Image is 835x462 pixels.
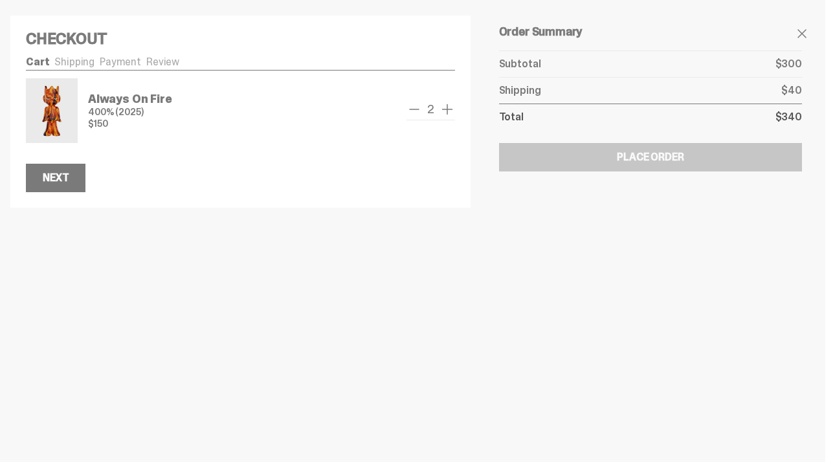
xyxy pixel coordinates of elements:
a: Cart [26,55,49,69]
p: Total [499,112,524,122]
button: add one [440,102,455,117]
p: $40 [781,85,802,96]
h4: Checkout [26,31,455,47]
h5: Order Summary [499,26,802,38]
a: Shipping [54,55,95,69]
p: Always On Fire [88,93,172,105]
button: Place Order [499,143,802,171]
p: $150 [88,119,172,128]
p: Subtotal [499,59,541,69]
p: 400% (2025) [88,107,172,116]
p: Shipping [499,85,541,96]
div: Place Order [617,152,684,162]
div: Next [43,173,69,183]
span: 2 [422,104,440,115]
p: $300 [775,59,802,69]
button: Next [26,164,85,192]
p: $340 [775,112,802,122]
button: remove one [406,102,422,117]
img: Always On Fire [28,81,75,140]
